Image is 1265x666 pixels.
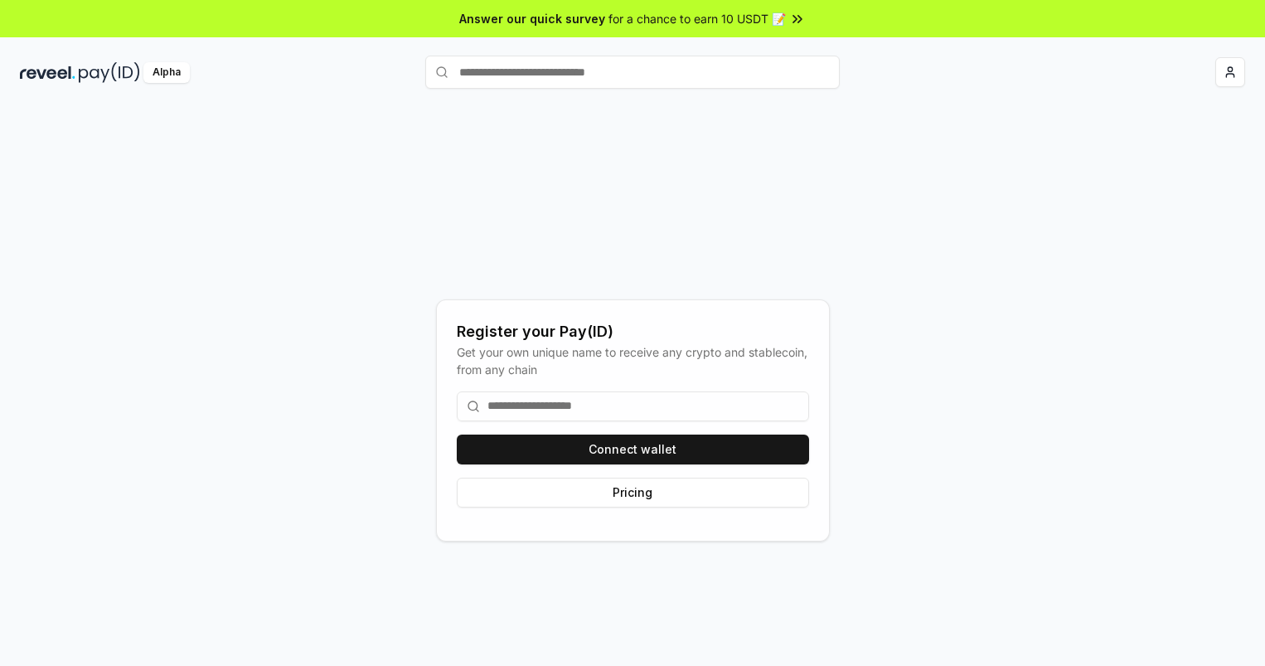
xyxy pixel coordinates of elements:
img: pay_id [79,62,140,83]
div: Register your Pay(ID) [457,320,809,343]
button: Connect wallet [457,435,809,464]
button: Pricing [457,478,809,508]
span: Answer our quick survey [459,10,605,27]
img: reveel_dark [20,62,75,83]
span: for a chance to earn 10 USDT 📝 [608,10,786,27]
div: Alpha [143,62,190,83]
div: Get your own unique name to receive any crypto and stablecoin, from any chain [457,343,809,378]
